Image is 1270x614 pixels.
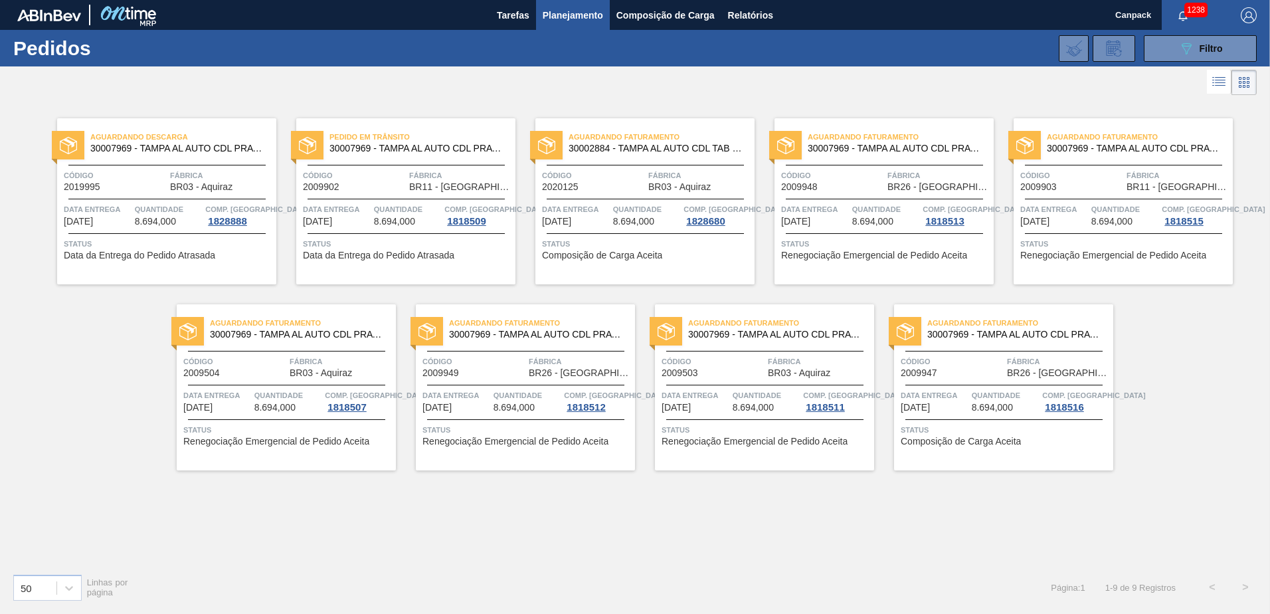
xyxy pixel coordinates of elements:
button: Notificações [1162,6,1204,25]
div: Importar Negociações dos Pedidos [1059,35,1089,62]
span: Código [64,169,167,182]
a: statusAguardando Faturamento30002884 - TAMPA AL AUTO CDL TAB VERM CANPACKCódigo2020125FábricaBR03... [515,118,755,284]
span: Código [901,355,1004,368]
span: Quantidade [494,389,561,402]
span: Composição de Carga Aceita [542,251,662,260]
span: Status [422,423,632,437]
span: 8.694,000 [494,403,535,413]
span: BR26 - Uberlândia [887,182,990,192]
span: Data entrega [183,389,251,402]
span: 30007969 - TAMPA AL AUTO CDL PRATA CANPACK [90,144,266,153]
span: Fábrica [887,169,990,182]
span: Comp. Carga [1042,389,1145,402]
span: Comp. Carga [1162,203,1265,216]
span: 29/09/2025 [662,403,691,413]
span: Fábrica [529,355,632,368]
a: Comp. [GEOGRAPHIC_DATA]1818509 [444,203,512,227]
span: Página : 1 [1051,583,1085,593]
span: 2009948 [781,182,818,192]
span: Comp. Carga [325,389,428,402]
img: status [658,323,675,340]
img: TNhmsLtSVTkK8tSr43FrP2fwEKptu5GPRR3wAAAABJRU5ErkJggg== [17,9,81,21]
span: Quantidade [733,389,800,402]
span: Pedido em Trânsito [329,130,515,144]
span: BR26 - Uberlândia [1007,368,1110,378]
a: statusAguardando Faturamento30007969 - TAMPA AL AUTO CDL PRATA CANPACKCódigo2009949FábricaBR26 - ... [396,304,635,470]
a: Comp. [GEOGRAPHIC_DATA]1818515 [1162,203,1229,227]
a: statusAguardando Faturamento30007969 - TAMPA AL AUTO CDL PRATA CANPACKCódigo2009947FábricaBR26 - ... [874,304,1113,470]
span: 8.694,000 [1091,217,1133,227]
img: status [418,323,436,340]
span: 2009947 [901,368,937,378]
span: 2009902 [303,182,339,192]
img: Logout [1241,7,1257,23]
span: Composição de Carga [616,7,715,23]
span: 8.694,000 [852,217,893,227]
span: 1 - 9 de 9 Registros [1105,583,1176,593]
span: 8.694,000 [374,217,415,227]
span: Código [781,169,884,182]
span: Data da Entrega do Pedido Atrasada [64,251,215,260]
span: Relatórios [728,7,773,23]
span: 8.694,000 [135,217,176,227]
span: BR03 - Aquiraz [170,182,232,192]
span: Fábrica [409,169,512,182]
span: Código [542,169,645,182]
span: Renegociação Emergencial de Pedido Aceita [1020,251,1206,260]
span: Código [422,355,525,368]
span: Quantidade [254,389,322,402]
span: BR26 - Uberlândia [529,368,632,378]
span: Comp. Carga [683,203,786,216]
span: Fábrica [648,169,751,182]
span: 30007969 - TAMPA AL AUTO CDL PRATA CANPACK [808,144,983,153]
span: 2009903 [1020,182,1057,192]
span: Fábrica [1007,355,1110,368]
div: 1818509 [444,216,488,227]
span: Quantidade [972,389,1040,402]
a: statusAguardando Faturamento30007969 - TAMPA AL AUTO CDL PRATA CANPACKCódigo2009948FábricaBR26 - ... [755,118,994,284]
span: BR11 - São Luís [409,182,512,192]
span: 8.694,000 [972,403,1013,413]
span: Quantidade [374,203,442,216]
div: 1828888 [205,216,249,227]
span: 16/09/2025 [64,217,93,227]
span: 30007969 - TAMPA AL AUTO CDL PRATA CANPACK [927,330,1103,340]
span: Composição de Carga Aceita [901,437,1021,447]
span: BR03 - Aquiraz [768,368,830,378]
span: Aguardando Faturamento [569,130,755,144]
img: status [897,323,914,340]
span: 8.694,000 [254,403,296,413]
div: Solicitação de Revisão de Pedidos [1093,35,1135,62]
span: Aguardando Descarga [90,130,276,144]
a: Comp. [GEOGRAPHIC_DATA]1818516 [1042,389,1110,413]
span: Aguardando Faturamento [449,316,635,330]
span: Comp. Carga [564,389,667,402]
span: Data entrega [901,389,968,402]
span: Status [64,237,273,251]
span: 2009949 [422,368,459,378]
span: BR03 - Aquiraz [290,368,352,378]
span: 19/09/2025 [542,217,571,227]
span: Quantidade [135,203,203,216]
span: 30007969 - TAMPA AL AUTO CDL PRATA CANPACK [210,330,385,340]
span: 30007969 - TAMPA AL AUTO CDL PRATA CANPACK [449,330,624,340]
span: Código [662,355,765,368]
span: Fábrica [170,169,273,182]
span: 2019995 [64,182,100,192]
span: Status [303,237,512,251]
span: Data entrega [422,389,490,402]
span: Comp. Carga [803,389,906,402]
a: statusPedido em Trânsito30007969 - TAMPA AL AUTO CDL PRATA CANPACKCódigo2009902FábricaBR11 - [GEO... [276,118,515,284]
span: 8.694,000 [733,403,774,413]
span: 1238 [1184,3,1208,17]
span: Status [901,423,1110,437]
span: 30002884 - TAMPA AL AUTO CDL TAB VERM CANPACK [569,144,744,153]
span: Quantidade [852,203,920,216]
span: Código [183,355,286,368]
span: Renegociação Emergencial de Pedido Aceita [662,437,848,447]
span: 22/09/2025 [1020,217,1049,227]
div: 1818507 [325,402,369,413]
span: Aguardando Faturamento [808,130,994,144]
img: status [777,137,794,154]
img: status [538,137,555,154]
